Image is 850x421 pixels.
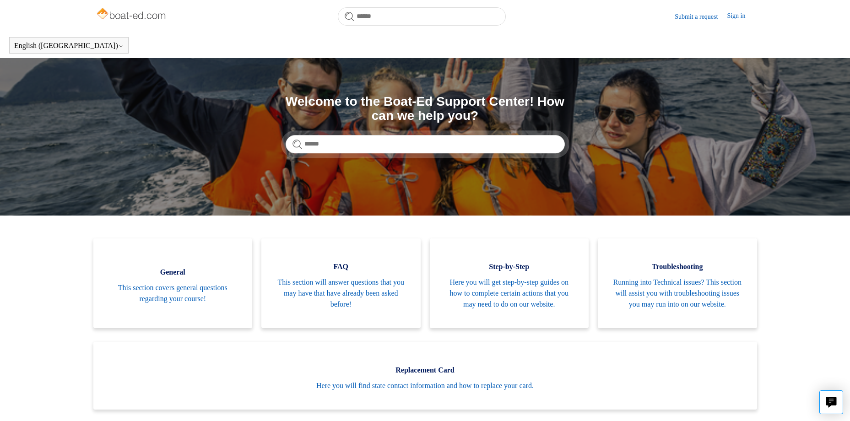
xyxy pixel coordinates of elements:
span: FAQ [275,261,407,272]
span: Troubleshooting [612,261,743,272]
a: Troubleshooting Running into Technical issues? This section will assist you with troubleshooting ... [598,238,757,328]
span: Step-by-Step [444,261,575,272]
button: Live chat [819,390,843,414]
a: FAQ This section will answer questions that you may have that have already been asked before! [261,238,421,328]
a: Sign in [727,11,754,22]
span: General [107,267,239,278]
span: This section covers general questions regarding your course! [107,282,239,304]
h1: Welcome to the Boat-Ed Support Center! How can we help you? [286,95,565,123]
span: Here you will get step-by-step guides on how to complete certain actions that you may need to do ... [444,277,575,310]
span: Here you will find state contact information and how to replace your card. [107,380,743,391]
button: English ([GEOGRAPHIC_DATA]) [14,42,124,50]
a: Step-by-Step Here you will get step-by-step guides on how to complete certain actions that you ma... [430,238,589,328]
input: Search [338,7,506,26]
a: General This section covers general questions regarding your course! [93,238,253,328]
a: Submit a request [675,12,727,22]
a: Replacement Card Here you will find state contact information and how to replace your card. [93,342,757,410]
input: Search [286,135,565,153]
span: Running into Technical issues? This section will assist you with troubleshooting issues you may r... [612,277,743,310]
img: Boat-Ed Help Center home page [96,5,168,24]
span: Replacement Card [107,365,743,376]
span: This section will answer questions that you may have that have already been asked before! [275,277,407,310]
